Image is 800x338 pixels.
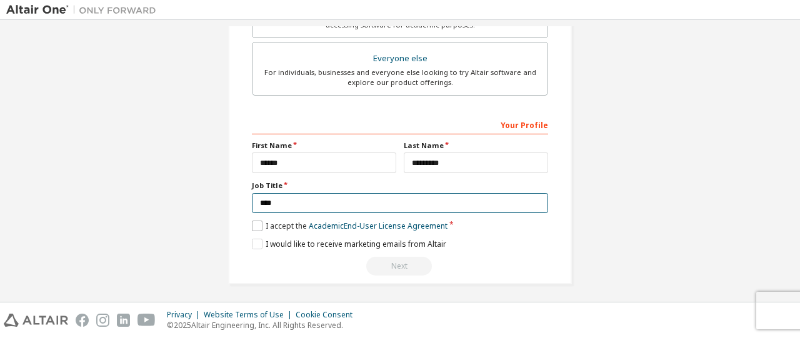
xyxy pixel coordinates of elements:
img: facebook.svg [76,314,89,327]
div: Your Profile [252,114,548,134]
img: linkedin.svg [117,314,130,327]
div: Cookie Consent [296,310,360,320]
label: I accept the [252,221,447,231]
p: © 2025 Altair Engineering, Inc. All Rights Reserved. [167,320,360,331]
div: For individuals, businesses and everyone else looking to try Altair software and explore our prod... [260,67,540,87]
label: First Name [252,141,396,151]
img: youtube.svg [137,314,156,327]
label: Job Title [252,181,548,191]
img: altair_logo.svg [4,314,68,327]
img: Altair One [6,4,162,16]
div: Privacy [167,310,204,320]
div: Everyone else [260,50,540,67]
div: Read and acccept EULA to continue [252,257,548,276]
label: Last Name [404,141,548,151]
img: instagram.svg [96,314,109,327]
a: Academic End-User License Agreement [309,221,447,231]
div: Website Terms of Use [204,310,296,320]
label: I would like to receive marketing emails from Altair [252,239,446,249]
